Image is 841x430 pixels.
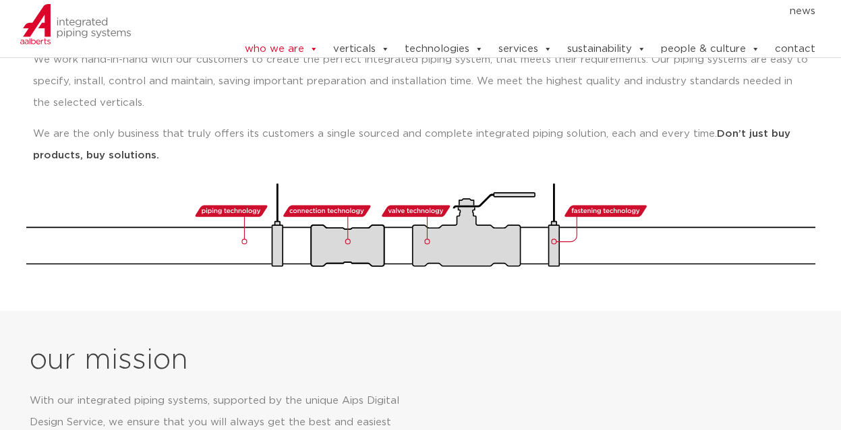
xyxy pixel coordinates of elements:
[567,36,645,63] a: sustainability
[660,36,759,63] a: people & culture
[332,36,389,63] a: verticals
[498,36,552,63] a: services
[30,344,426,377] h2: our mission
[774,36,815,63] a: contact
[244,36,318,63] a: who we are
[404,36,483,63] a: technologies
[33,123,809,166] p: We are the only business that truly offers its customers a single sourced and complete integrated...
[203,1,815,22] nav: Menu
[789,1,815,22] a: news
[33,49,809,114] p: We work hand-in-hand with our customers to create the perfect integrated piping system, that meet...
